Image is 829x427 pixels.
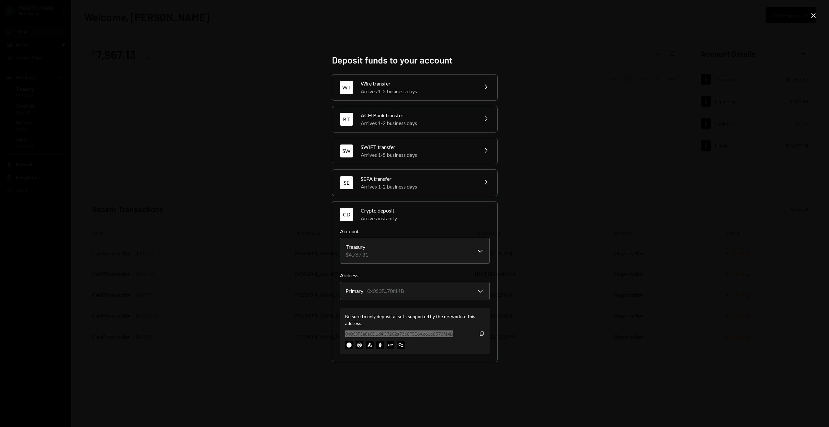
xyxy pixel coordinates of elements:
div: CD [340,208,353,221]
div: CDCrypto depositArrives instantly [340,227,490,354]
label: Address [340,271,490,279]
img: ethereum-mainnet [376,341,384,349]
img: base-mainnet [345,341,353,349]
img: polygon-mainnet [397,341,405,349]
div: Crypto deposit [361,207,490,214]
div: 0x063F3a8a0D1d4C7202a7368F5E6Ac6168570f14B [345,330,453,337]
button: SESEPA transferArrives 1-2 business days [332,170,497,196]
div: SEPA transfer [361,175,474,183]
div: ACH Bank transfer [361,111,474,119]
button: Account [340,238,490,264]
div: BT [340,113,353,126]
div: SWIFT transfer [361,143,474,151]
img: avalanche-mainnet [366,341,374,349]
div: Arrives 1-2 business days [361,119,474,127]
button: BTACH Bank transferArrives 1-2 business days [332,106,497,132]
img: arbitrum-mainnet [356,341,363,349]
div: Be sure to only deposit assets supported by the network to this address. [345,313,484,327]
div: Arrives 1-5 business days [361,151,474,159]
div: Arrives 1-2 business days [361,87,474,95]
div: Wire transfer [361,80,474,87]
div: Arrives instantly [361,214,490,222]
div: SE [340,176,353,189]
div: SW [340,144,353,157]
div: Arrives 1-2 business days [361,183,474,190]
div: 0x063F...70f14B [367,287,404,295]
div: WT [340,81,353,94]
img: optimism-mainnet [387,341,394,349]
label: Account [340,227,490,235]
button: CDCrypto depositArrives instantly [332,202,497,227]
button: SWSWIFT transferArrives 1-5 business days [332,138,497,164]
h2: Deposit funds to your account [332,54,497,66]
button: Address [340,282,490,300]
button: WTWire transferArrives 1-2 business days [332,75,497,100]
